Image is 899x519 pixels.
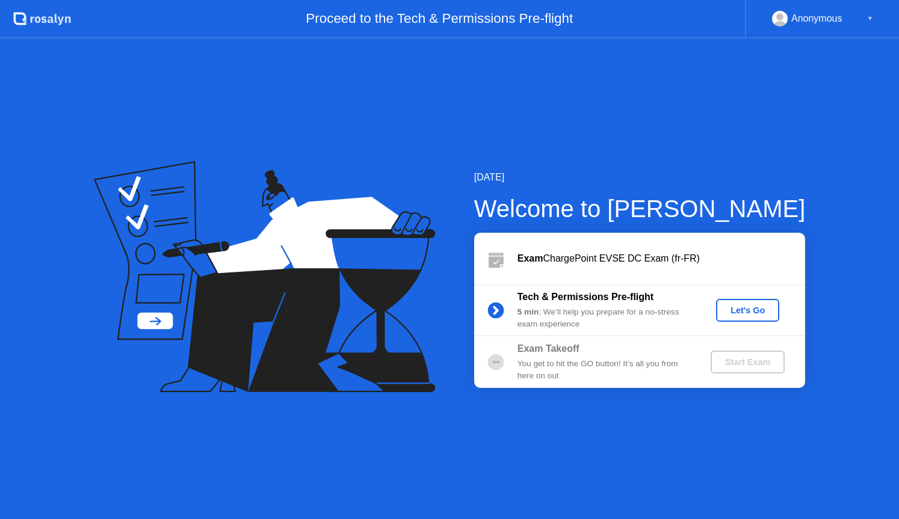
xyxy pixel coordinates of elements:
[716,299,779,322] button: Let's Go
[867,11,873,26] div: ▼
[721,306,774,315] div: Let's Go
[474,170,806,185] div: [DATE]
[517,251,805,266] div: ChargePoint EVSE DC Exam (fr-FR)
[517,292,653,302] b: Tech & Permissions Pre-flight
[474,191,806,227] div: Welcome to [PERSON_NAME]
[517,343,579,354] b: Exam Takeoff
[517,306,691,331] div: : We’ll help you prepare for a no-stress exam experience
[791,11,842,26] div: Anonymous
[711,351,785,373] button: Start Exam
[715,357,780,367] div: Start Exam
[517,358,691,382] div: You get to hit the GO button! It’s all you from here on out
[517,307,539,316] b: 5 min
[517,253,543,263] b: Exam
